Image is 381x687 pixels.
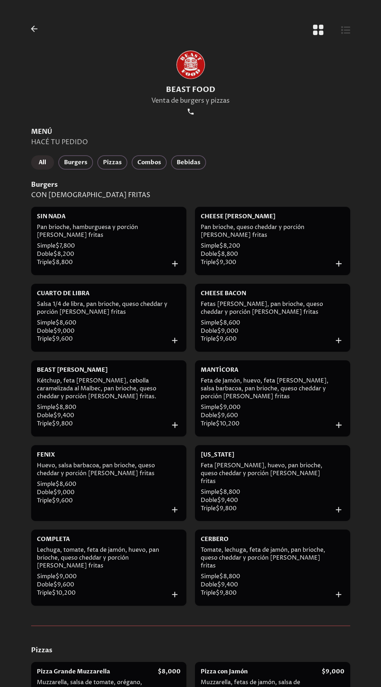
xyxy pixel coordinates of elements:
[31,155,54,170] button: All
[201,581,333,589] p: Doble $ 9,400
[137,157,161,167] span: Combos
[31,180,350,189] h3: Burgers
[97,155,127,170] button: Pizzas
[103,157,122,167] span: Pizzas
[37,581,170,589] p: Doble $ 9,600
[201,258,333,267] p: Triple $ 9,300
[169,589,180,600] button: Añadir al carrito
[201,300,333,319] p: Fetas [PERSON_NAME], pan brioche, queso cheddar y porción [PERSON_NAME] fritas
[201,335,333,343] p: Triple $ 9,600
[37,223,170,242] p: Pan brioche, hamburguesa y porción [PERSON_NAME] fritas
[201,403,333,411] p: Simple $ 9,000
[37,327,170,335] p: Doble $ 9,000
[169,335,180,346] button: Añadir al carrito
[322,668,345,676] p: $ 9,000
[201,546,333,572] p: Tomate, lechuga, feta de jamón, pan brioche, queso cheddar y porción [PERSON_NAME] fritas
[37,589,170,597] p: Triple $ 10,200
[37,572,170,581] p: Simple $ 9,000
[186,107,196,117] a: social-link-PHONE
[151,96,230,105] p: Venta de burgers y pizzas
[169,419,180,430] button: Añadir al carrito
[201,242,333,250] p: Simple $ 8,200
[37,250,170,258] p: Doble $ 8,200
[333,589,344,600] button: Añadir al carrito
[31,646,350,655] h3: Pizzas
[37,488,170,497] p: Doble $ 9,000
[37,377,170,403] p: Kétchup, feta [PERSON_NAME], cebolla caramelizada al Malbec, pan brioche, queso cheddar y porción...
[201,462,333,488] p: Feta [PERSON_NAME], huevo, pan brioche, queso cheddar y porción [PERSON_NAME] fritas
[333,504,344,515] button: Añadir al carrito
[28,23,40,35] button: Back to Profile
[201,366,238,374] h4: MANTÍCORA
[37,258,170,267] p: Triple $ 8,800
[177,157,200,167] span: Bebidas
[37,319,170,327] p: Simple $ 8,600
[37,403,170,411] p: Simple $ 8,800
[37,420,170,428] p: Triple $ 9,800
[37,300,170,319] p: Salsa 1/4 de libra, pan brioche, queso cheddar y porción [PERSON_NAME] fritas
[151,85,230,95] h1: BEAST FOOD
[201,420,333,428] p: Triple $ 10,200
[201,377,333,403] p: Feta de Jamón, huevo, feta [PERSON_NAME], salsa barbacoa, pan brioche, queso cheddar y porción [P...
[37,335,170,343] p: Triple $ 9,600
[31,138,350,147] p: HACÉ TU PEDIDO
[333,335,344,346] button: Añadir al carrito
[201,319,333,327] p: Simple $ 8,600
[201,213,275,220] h4: CHEESE [PERSON_NAME]
[201,327,333,335] p: Doble $ 9,000
[311,23,325,37] button: Botón de vista de cuadrícula
[37,289,89,297] h4: CUARTO DE LIBRA
[37,546,170,572] p: Lechuga, tomate, feta de jamón, huevo, pan brioche, queso cheddar y porción [PERSON_NAME] fritas
[37,497,170,505] p: Triple $ 9,600
[31,127,350,136] h2: MENÚ
[37,451,55,459] h4: FENIX
[37,366,108,374] h4: BEAST [PERSON_NAME]
[31,191,350,200] p: CON [DEMOGRAPHIC_DATA] FRITAS
[201,451,234,459] h4: [US_STATE]
[201,572,333,581] p: Simple $ 8,800
[201,223,333,242] p: Pan brioche, queso cheddar y porción [PERSON_NAME] fritas
[37,411,170,420] p: Doble $ 9,400
[158,668,181,676] p: $ 8,000
[201,289,246,297] h4: CHEESE BACON
[37,480,170,488] p: Simple $ 8,600
[201,411,333,420] p: Doble $ 9,600
[37,462,170,480] p: Huevo, salsa barbacoa, pan brioche, queso cheddar y porción [PERSON_NAME] fritas
[171,155,206,170] button: Bebidas
[201,505,333,513] p: Triple $ 9,800
[201,250,333,258] p: Doble $ 8,800
[37,242,170,250] p: Simple $ 7,800
[37,157,48,167] span: All
[169,258,180,269] button: Añadir al carrito
[37,668,110,676] h4: Pizza Grande Muzzarella
[340,23,351,37] button: Botón de vista de lista
[201,535,229,543] h4: CERBERO
[169,504,180,515] button: Añadir al carrito
[132,155,167,170] button: Combos
[201,589,333,597] p: Triple $ 9,800
[37,213,65,220] h4: SIN NADA
[58,155,93,170] button: Burgers
[333,258,344,269] button: Añadir al carrito
[201,496,333,505] p: Doble $ 9,400
[64,157,87,167] span: Burgers
[333,419,344,430] button: Añadir al carrito
[201,668,248,676] h4: Pizza con Jamón
[201,488,333,496] p: Simple $ 8,800
[37,535,70,543] h4: COMPLETA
